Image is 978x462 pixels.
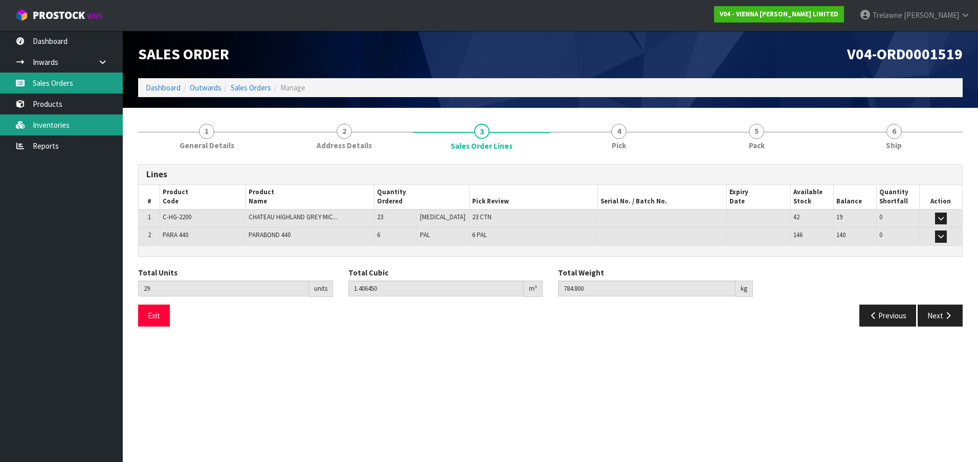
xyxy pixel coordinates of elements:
[138,44,229,63] span: Sales Order
[199,124,214,139] span: 1
[918,305,963,327] button: Next
[793,213,799,221] span: 42
[33,9,85,22] span: ProStock
[451,141,513,151] span: Sales Order Lines
[420,213,465,221] span: [MEDICAL_DATA]
[472,213,492,221] span: 23 CTN
[904,10,959,20] span: [PERSON_NAME]
[612,140,626,151] span: Pick
[834,185,877,210] th: Balance
[558,267,604,278] label: Total Weight
[138,281,309,296] input: Total Units
[249,230,291,239] span: PARABOND 440
[139,185,160,210] th: #
[876,185,919,210] th: Quantity Shortfall
[859,305,917,327] button: Previous
[524,281,543,297] div: m³
[148,213,151,221] span: 1
[873,10,902,20] span: Trelawne
[472,230,487,239] span: 6 PAL
[146,83,181,93] a: Dashboard
[190,83,221,93] a: Outwards
[836,213,842,221] span: 19
[720,10,838,18] strong: V04 - VIENNA [PERSON_NAME] LIMITED
[558,281,736,296] input: Total Weight
[793,230,803,239] span: 146
[337,124,352,139] span: 2
[348,281,524,296] input: Total Cubic
[163,213,191,221] span: C-HG-2200
[309,281,333,297] div: units
[886,124,902,139] span: 6
[749,140,765,151] span: Pack
[598,185,726,210] th: Serial No. / Batch No.
[377,230,380,239] span: 6
[138,267,177,278] label: Total Units
[836,230,846,239] span: 140
[469,185,597,210] th: Pick Review
[736,281,753,297] div: kg
[249,213,338,221] span: CHATEAU HIGHLAND GREY MIC...
[138,156,963,334] span: Sales Order Lines
[246,185,374,210] th: Product Name
[726,185,791,210] th: Expiry Date
[160,185,246,210] th: Product Code
[280,83,305,93] span: Manage
[879,230,882,239] span: 0
[163,230,188,239] span: PARA 440
[180,140,234,151] span: General Details
[919,185,962,210] th: Action
[15,9,28,21] img: cube-alt.png
[886,140,902,151] span: Ship
[791,185,834,210] th: Available Stock
[749,124,764,139] span: 5
[348,267,388,278] label: Total Cubic
[879,213,882,221] span: 0
[87,11,103,21] small: WMS
[377,213,383,221] span: 23
[420,230,430,239] span: PAL
[231,83,271,93] a: Sales Orders
[847,44,963,63] span: V04-ORD0001519
[146,170,954,179] h3: Lines
[611,124,627,139] span: 4
[374,185,469,210] th: Quantity Ordered
[148,230,151,239] span: 2
[138,305,170,327] button: Exit
[474,124,490,139] span: 3
[317,140,372,151] span: Address Details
